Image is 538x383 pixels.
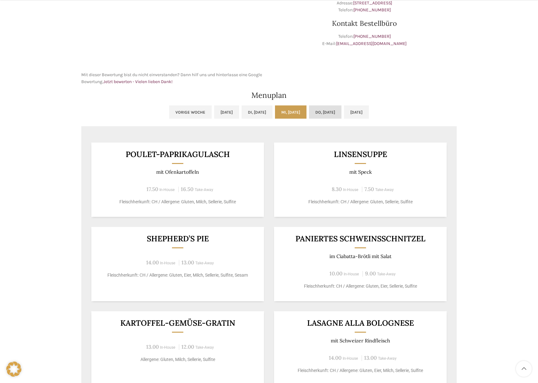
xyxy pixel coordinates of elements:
[272,20,457,27] h3: Kontakt Bestellbüro
[146,343,159,350] span: 13.00
[282,338,439,344] p: mit Schweizer Rindfleisch
[272,33,457,47] p: Telefon: E-Mail:
[282,199,439,205] p: Fleischherkunft: CH / Allergene: Gluten, Sellerie, Sulfite
[99,169,256,175] p: mit Ofenkartoffeln
[329,354,341,361] span: 14.00
[181,259,194,266] span: 13.00
[160,261,175,265] span: In-House
[99,199,256,205] p: Fleischherkunft: CH / Allergene: Gluten, Milch, Sellerie, Sulfite
[336,41,407,46] a: [EMAIL_ADDRESS][DOMAIN_NAME]
[353,0,392,6] a: [STREET_ADDRESS]
[242,105,272,119] a: Di, [DATE]
[365,270,376,277] span: 9.00
[282,235,439,243] h3: Paniertes Schweinsschnitzel
[195,261,214,265] span: Take-Away
[282,169,439,175] p: mit Speck
[103,79,173,84] a: Jetzt bewerten - Vielen lieben Dank!
[160,345,175,350] span: In-House
[195,345,214,350] span: Take-Away
[275,105,306,119] a: Mi, [DATE]
[364,354,377,361] span: 13.00
[282,283,439,290] p: Fleischherkunft: CH / Allergene: Gluten, Eier, Sellerie, Sulfite
[343,356,358,361] span: In-House
[99,272,256,279] p: Fleischherkunft: CH / Allergene: Gluten, Eier, Milch, Sellerie, Sulfite, Sesam
[195,188,213,192] span: Take-Away
[516,361,532,377] a: Scroll to top button
[344,105,369,119] a: [DATE]
[169,105,212,119] a: Vorige Woche
[99,150,256,158] h3: Poulet-Paprikagulasch
[377,272,396,276] span: Take-Away
[353,34,391,39] a: [PHONE_NUMBER]
[282,150,439,158] h3: Linsensuppe
[99,356,256,363] p: Allergene: Gluten, Milch, Sellerie, Sulfite
[329,270,342,277] span: 10.00
[282,253,439,259] p: im Ciabatta-Brötli mit Salat
[146,186,158,193] span: 17.50
[81,71,266,86] p: Mit dieser Bewertung bist du nicht einverstanden? Dann hilf uns und hinterlasse eine Google Bewer...
[282,367,439,374] p: Fleischherkunft: CH / Allergene: Gluten, Eier, Milch, Sellerie, Sulfite
[181,186,193,193] span: 16.50
[378,356,397,361] span: Take-Away
[99,235,256,243] h3: Shepherd’s Pie
[282,319,439,327] h3: Lasagne alla Bolognese
[353,7,391,13] a: [PHONE_NUMBER]
[332,186,342,193] span: 8.30
[214,105,239,119] a: [DATE]
[344,272,359,276] span: In-House
[309,105,341,119] a: Do, [DATE]
[375,188,394,192] span: Take-Away
[81,92,457,99] h2: Menuplan
[343,188,358,192] span: In-House
[364,186,374,193] span: 7.50
[146,259,159,266] span: 14.00
[159,188,175,192] span: In-House
[181,343,194,350] span: 12.00
[99,319,256,327] h3: Kartoffel-Gemüse-Gratin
